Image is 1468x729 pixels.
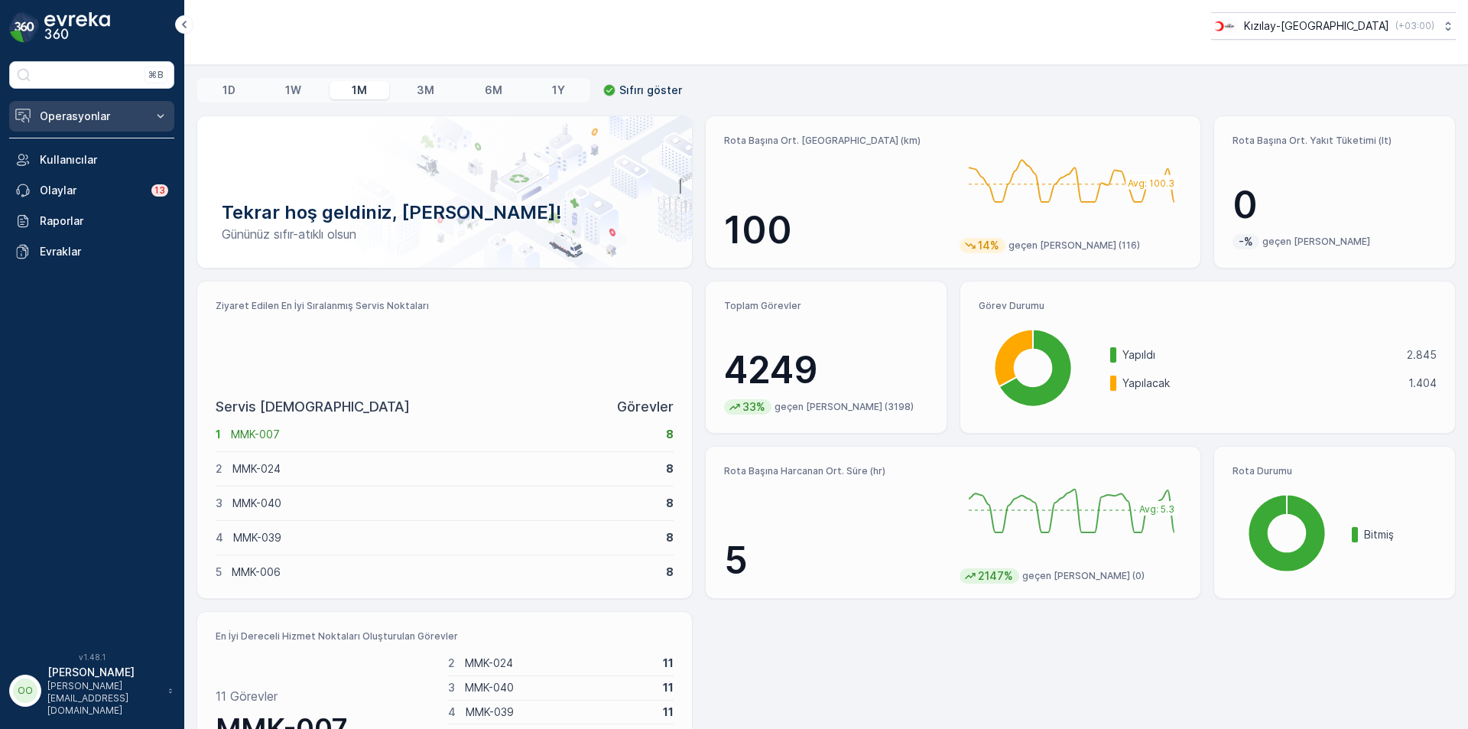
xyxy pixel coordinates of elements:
p: 11 [663,680,674,695]
p: 1W [285,83,301,98]
p: geçen [PERSON_NAME] (0) [1022,570,1145,582]
p: 8 [666,496,674,511]
p: Servis [DEMOGRAPHIC_DATA] [216,396,410,418]
p: Ziyaret Edilen En İyi Sıralanmış Servis Noktaları [216,300,674,312]
p: 5 [724,538,947,584]
p: Sıfırı göster [619,83,682,98]
p: Görev Durumu [979,300,1437,312]
button: OO[PERSON_NAME][PERSON_NAME][EMAIL_ADDRESS][DOMAIN_NAME] [9,665,174,717]
p: 2147% [976,568,1015,584]
p: MMK-039 [233,530,656,545]
p: 3 [448,680,455,695]
p: 1M [352,83,367,98]
div: OO [13,679,37,703]
p: 100 [724,207,947,253]
p: Rota Durumu [1233,465,1437,477]
p: 5 [216,565,222,580]
p: Kullanıcılar [40,152,168,168]
p: Raporlar [40,213,168,229]
p: 4 [448,705,456,720]
p: 33% [741,399,767,415]
span: v 1.48.1 [9,653,174,662]
p: Yapılacak [1122,376,1398,391]
p: MMK-006 [232,565,656,580]
p: MMK-039 [466,705,654,720]
p: geçen [PERSON_NAME] (116) [1008,239,1140,252]
a: Olaylar13 [9,175,174,206]
p: MMK-024 [465,656,654,671]
a: Evraklar [9,236,174,267]
p: Toplam Görevler [724,300,928,312]
p: [PERSON_NAME][EMAIL_ADDRESS][DOMAIN_NAME] [47,680,161,717]
p: Gününüz sıfır-atıklı olsun [222,225,667,243]
a: Kullanıcılar [9,145,174,175]
img: logo [9,12,40,43]
button: Operasyonlar [9,101,174,132]
p: 0 [1233,182,1437,228]
p: 8 [666,530,674,545]
p: 1.404 [1408,376,1437,391]
p: Operasyonlar [40,109,144,124]
a: Raporlar [9,206,174,236]
p: 8 [666,461,674,477]
p: 2 [216,461,222,477]
p: [PERSON_NAME] [47,665,161,680]
p: MMK-024 [232,461,656,477]
img: logo_dark-DEwI_e13.png [44,12,110,43]
p: Olaylar [40,183,142,198]
p: 1D [222,83,235,98]
p: 4 [216,530,223,545]
p: MMK-040 [465,680,654,695]
p: geçen [PERSON_NAME] [1262,236,1370,248]
p: En İyi Dereceli Hizmet Noktaları Oluşturulan Görevler [216,630,674,643]
p: 1 [216,427,221,442]
p: 2.845 [1407,347,1437,363]
p: -% [1237,234,1255,249]
p: 13 [154,184,165,197]
p: 8 [666,565,674,580]
p: Rota Başına Harcanan Ort. Süre (hr) [724,465,947,477]
p: ( +03:00 ) [1395,20,1434,32]
button: Kızılay-[GEOGRAPHIC_DATA](+03:00) [1211,12,1456,40]
p: 6M [485,83,502,98]
p: 11 [663,656,674,671]
p: Kızılay-[GEOGRAPHIC_DATA] [1244,18,1389,34]
p: MMK-007 [231,427,656,442]
p: 3M [417,83,434,98]
p: 11 [663,705,674,720]
p: 11 Görevler [216,687,278,705]
p: Bitmiş [1364,527,1437,542]
p: MMK-040 [232,496,656,511]
p: Yapıldı [1122,347,1397,363]
p: 1Y [552,83,565,98]
p: Görevler [617,396,674,418]
p: 2 [448,656,455,671]
p: 4249 [724,347,928,393]
p: Rota Başına Ort. Yakıt Tüketimi (lt) [1233,135,1437,147]
p: Tekrar hoş geldiniz, [PERSON_NAME]! [222,200,667,225]
p: 3 [216,496,222,511]
p: 8 [666,427,674,442]
p: ⌘B [148,69,164,81]
p: Evraklar [40,244,168,259]
p: Rota Başına Ort. [GEOGRAPHIC_DATA] (km) [724,135,947,147]
p: geçen [PERSON_NAME] (3198) [775,401,914,413]
img: k%C4%B1z%C4%B1lay.png [1211,18,1238,34]
p: 14% [976,238,1001,253]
